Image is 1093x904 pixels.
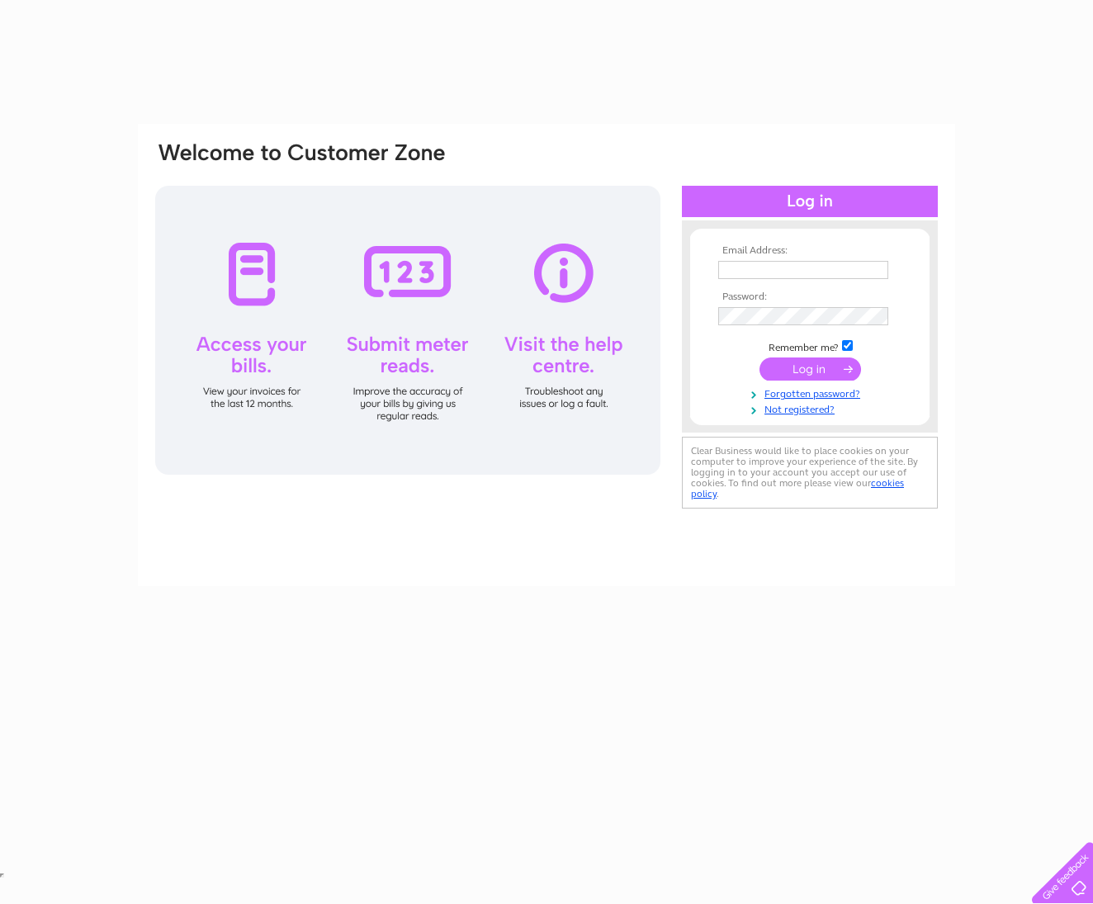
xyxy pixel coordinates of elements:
th: Password: [714,291,906,303]
a: Forgotten password? [718,385,906,400]
input: Submit [759,357,861,381]
a: cookies policy [691,477,904,499]
a: Not registered? [718,400,906,416]
th: Email Address: [714,245,906,257]
div: Clear Business would like to place cookies on your computer to improve your experience of the sit... [682,437,938,509]
td: Remember me? [714,338,906,354]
